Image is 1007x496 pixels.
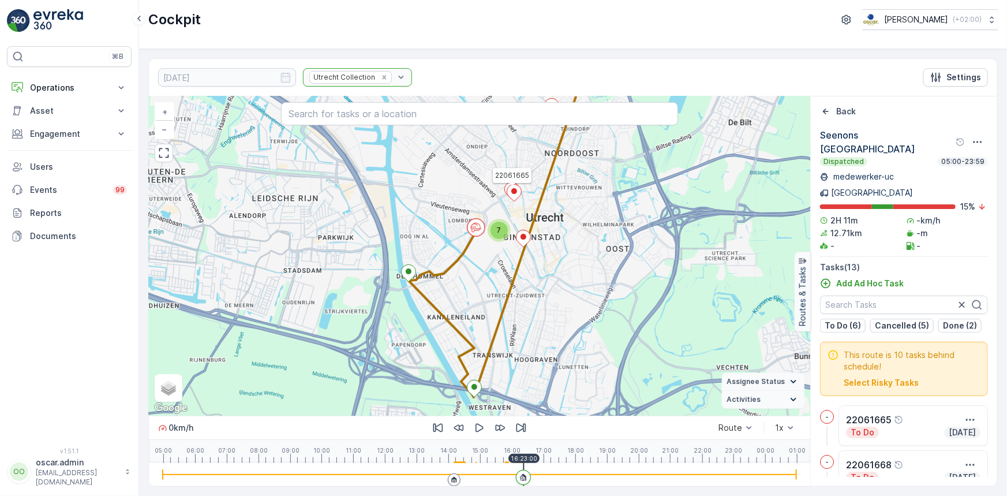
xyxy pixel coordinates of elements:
[844,349,980,372] span: This route is 10 tasks behind schedule!
[30,230,127,242] p: Documents
[775,423,784,432] div: 1x
[820,319,866,333] button: To Do (6)
[488,219,511,242] div: 7
[662,447,679,454] p: 21:00
[7,122,132,146] button: Engagement
[722,373,804,391] summary: Assignee Status
[849,427,875,438] p: To Do
[152,401,190,416] a: Open this area in Google Maps (opens a new window)
[7,447,132,454] span: v 1.51.1
[836,106,856,117] p: Back
[846,458,892,472] p: 22061668
[346,447,361,454] p: 11:00
[830,240,834,252] p: -
[377,447,394,454] p: 12:00
[156,103,173,121] a: Zoom In
[630,447,648,454] p: 20:00
[722,391,804,409] summary: Activities
[948,427,977,438] p: [DATE]
[831,171,894,182] p: medewerker-uc
[7,457,132,487] button: OOoscar.admin[EMAIL_ADDRESS][DOMAIN_NAME]
[797,266,808,326] p: Routes & Tasks
[884,14,948,25] p: [PERSON_NAME]
[155,447,172,454] p: 05:00
[820,278,904,289] a: Add Ad Hoc Task
[820,106,856,117] a: Back
[30,207,127,219] p: Reports
[923,68,988,87] button: Settings
[497,226,501,234] span: 7
[599,447,616,454] p: 19:00
[894,460,903,469] div: Help Tooltip Icon
[870,319,934,333] button: Cancelled (5)
[830,215,858,226] p: 2H 11m
[156,375,181,401] a: Layers
[694,447,712,454] p: 22:00
[511,455,537,462] p: 16:23:00
[152,401,190,416] img: Google
[409,447,425,454] p: 13:00
[30,161,127,173] p: Users
[250,447,268,454] p: 08:00
[825,320,861,331] p: To Do (6)
[169,422,193,434] p: 0 km/h
[7,76,132,99] button: Operations
[830,228,862,239] p: 12.71km
[7,225,132,248] a: Documents
[822,157,865,166] p: Dispatched
[875,320,929,331] p: Cancelled (5)
[825,457,829,467] p: -
[849,472,875,483] p: To Do
[953,15,982,24] p: ( +02:00 )
[30,105,108,117] p: Asset
[917,228,929,239] p: -m
[846,413,892,427] p: 22061665
[30,82,108,94] p: Operations
[7,178,132,202] a: Events99
[718,423,742,432] div: Route
[727,395,761,404] span: Activities
[831,187,913,199] p: [GEOGRAPHIC_DATA]
[7,99,132,122] button: Asset
[757,447,774,454] p: 00:00
[863,9,998,30] button: [PERSON_NAME](+02:00)
[30,184,106,196] p: Events
[33,9,83,32] img: logo_light-DOdMpM7g.png
[7,9,30,32] img: logo
[536,447,552,454] p: 17:00
[894,415,903,424] div: Help Tooltip Icon
[820,296,988,314] input: Search Tasks
[946,72,981,83] p: Settings
[938,319,982,333] button: Done (2)
[112,52,123,61] p: ⌘B
[158,68,296,87] input: dd/mm/yyyy
[948,472,977,483] p: [DATE]
[162,107,167,117] span: +
[440,447,457,454] p: 14:00
[917,240,921,252] p: -
[218,447,235,454] p: 07:00
[504,447,521,454] p: 16:00
[7,202,132,225] a: Reports
[10,463,28,481] div: OO
[162,124,168,134] span: −
[148,10,201,29] p: Cockpit
[863,13,879,26] img: basis-logo_rgb2x.png
[820,128,953,156] p: Seenons [GEOGRAPHIC_DATA]
[30,128,108,140] p: Engagement
[960,201,975,212] p: 15 %
[472,447,488,454] p: 15:00
[313,447,330,454] p: 10:00
[943,320,977,331] p: Done (2)
[844,377,919,389] button: Select Risky Tasks
[36,468,119,487] p: [EMAIL_ADDRESS][DOMAIN_NAME]
[282,447,300,454] p: 09:00
[567,447,584,454] p: 18:00
[727,377,785,386] span: Assignee Status
[725,447,742,454] p: 23:00
[956,137,965,147] div: Help Tooltip Icon
[820,262,988,273] p: Tasks ( 13 )
[156,121,173,138] a: Zoom Out
[789,447,806,454] p: 01:00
